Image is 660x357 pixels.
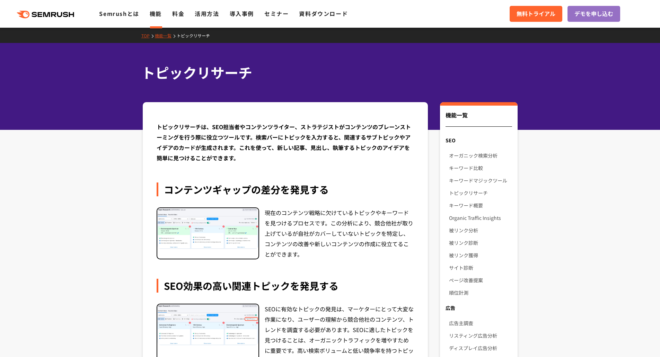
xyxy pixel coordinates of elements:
a: ディスプレイ広告分析 [449,342,512,354]
h1: トピックリサーチ [141,62,512,83]
a: 被リンク診断 [449,236,512,249]
a: セミナー [264,9,289,18]
a: リスティング広告分析 [449,329,512,342]
span: 無料トライアル [517,9,555,18]
a: ページ改善提案 [449,274,512,286]
a: 活用方法 [195,9,219,18]
a: デモを申し込む [567,6,620,22]
a: トピックリサーチ [177,33,215,38]
a: 機能 [150,9,162,18]
a: トピックリサーチ [449,187,512,199]
div: 現在のコンテンツ戦略に欠けているトピックやキーワードを見つけるプロセスです。この分析により、競合他社が取り上げているが自社がカバーしていないトピックを特定し、コンテンツの改善や新しいコンテンツの... [265,207,414,259]
a: 順位計測 [449,286,512,299]
a: 広告主調査 [449,317,512,329]
a: キーワード比較 [449,162,512,174]
div: 広告 [440,302,517,314]
div: 機能一覧 [446,111,512,127]
div: SEO [440,134,517,146]
a: 被リンク分析 [449,224,512,236]
a: 被リンク獲得 [449,249,512,261]
a: サイト診断 [449,261,512,274]
a: TOP [141,33,155,38]
a: 資料ダウンロード [299,9,348,18]
a: キーワードマジックツール [449,174,512,187]
a: 導入事例 [230,9,254,18]
a: Organic Traffic Insights [449,212,512,224]
img: コンテンツギャップの差分を発見する [157,208,258,249]
div: SEO効果の高い関連トピックを発見する [157,279,414,293]
img: SEO効果の高い関連トピックを発見する [157,304,258,345]
a: 無料トライアル [510,6,562,22]
a: 料金 [172,9,184,18]
span: デモを申し込む [574,9,613,18]
div: コンテンツギャップの差分を発見する [157,182,414,196]
a: 機能一覧 [155,33,177,38]
a: オーガニック検索分析 [449,149,512,162]
div: トピックリサーチは、SEO担当者やコンテンツライター、ストラテジストがコンテンツのブレーンストーミングを行う際に役立つツールです。検索バーにトピックを入力すると、関連するサブトピックやアイデアの... [157,122,414,163]
a: Semrushとは [99,9,139,18]
a: キーワード概要 [449,199,512,212]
